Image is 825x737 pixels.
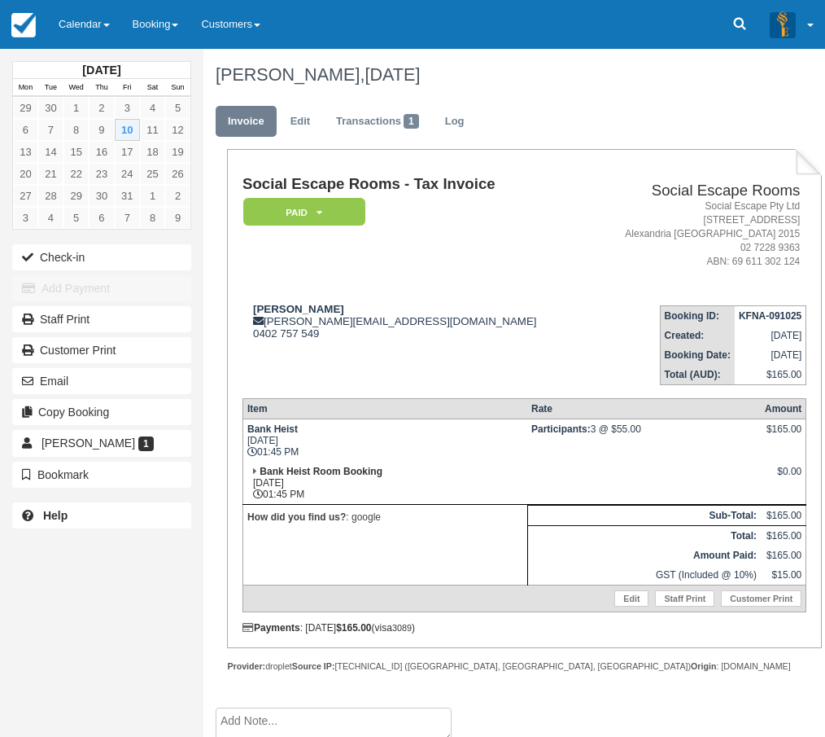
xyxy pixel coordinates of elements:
div: [PERSON_NAME][EMAIL_ADDRESS][DOMAIN_NAME] 0402 757 549 [242,303,587,340]
a: 20 [13,163,38,185]
a: [PERSON_NAME] 1 [12,430,191,456]
a: 1 [63,97,89,119]
a: 5 [63,207,89,229]
a: 23 [89,163,114,185]
button: Email [12,368,191,394]
td: $15.00 [761,565,806,586]
strong: How did you find us? [247,511,346,523]
a: 21 [38,163,63,185]
a: 31 [115,185,140,207]
a: 15 [63,141,89,163]
a: Transactions1 [324,106,431,138]
a: 24 [115,163,140,185]
a: 4 [140,97,165,119]
th: Rate [527,398,761,419]
td: $165.00 [735,365,806,385]
a: Invoice [216,106,277,138]
a: 7 [115,207,140,229]
strong: Provider: [227,661,265,671]
td: [DATE] [735,345,806,365]
th: Wed [63,79,89,97]
a: 2 [89,97,114,119]
a: 17 [115,141,140,163]
td: $165.00 [761,505,806,525]
strong: Origin [691,661,716,671]
span: [DATE] [364,64,420,85]
th: Thu [89,79,114,97]
div: $165.00 [765,423,801,448]
a: 9 [165,207,190,229]
th: Total (AUD): [660,365,735,385]
td: [DATE] 01:45 PM [242,462,527,505]
p: : google [247,509,523,525]
a: 16 [89,141,114,163]
a: 6 [89,207,114,229]
a: 3 [115,97,140,119]
a: 1 [140,185,165,207]
a: Edit [614,590,648,607]
a: 12 [165,119,190,141]
a: 28 [38,185,63,207]
th: Sat [140,79,165,97]
a: 2 [165,185,190,207]
a: 10 [115,119,140,141]
b: Help [43,509,68,522]
th: Sun [165,79,190,97]
div: $0.00 [765,466,801,490]
span: 1 [138,436,154,451]
th: Mon [13,79,38,97]
strong: [PERSON_NAME] [253,303,344,315]
img: A3 [770,11,796,37]
h1: Social Escape Rooms - Tax Invoice [242,176,587,193]
strong: $165.00 [336,622,371,634]
strong: Bank Heist Room Booking [260,466,382,477]
button: Check-in [12,244,191,270]
a: Paid [242,197,360,227]
a: 9 [89,119,114,141]
td: $165.00 [761,546,806,565]
td: [DATE] 01:45 PM [242,419,527,462]
a: 29 [13,97,38,119]
a: 19 [165,141,190,163]
strong: Source IP: [292,661,335,671]
a: 7 [38,119,63,141]
div: : [DATE] (visa ) [242,622,806,634]
a: 8 [140,207,165,229]
h1: [PERSON_NAME], [216,65,810,85]
a: 6 [13,119,38,141]
th: Sub-Total: [527,505,761,525]
a: 8 [63,119,89,141]
a: 30 [38,97,63,119]
td: [DATE] [735,326,806,345]
a: Log [433,106,477,138]
span: 1 [404,114,419,129]
th: Booking Date: [660,345,735,365]
a: Staff Print [655,590,714,607]
div: droplet [TECHNICAL_ID] ([GEOGRAPHIC_DATA], [GEOGRAPHIC_DATA], [GEOGRAPHIC_DATA]) : [DOMAIN_NAME] [227,660,822,673]
th: Amount [761,398,806,419]
a: Customer Print [12,337,191,363]
a: 4 [38,207,63,229]
h2: Social Escape Rooms [593,182,800,200]
strong: Bank Heist [247,423,298,435]
a: 25 [140,163,165,185]
a: 13 [13,141,38,163]
a: 22 [63,163,89,185]
button: Copy Booking [12,399,191,425]
strong: Payments [242,622,300,634]
th: Amount Paid: [527,546,761,565]
th: Total: [527,525,761,546]
a: 30 [89,185,114,207]
a: Staff Print [12,306,191,332]
strong: KFNA-091025 [739,310,801,322]
th: Tue [38,79,63,97]
em: Paid [243,198,365,226]
a: 3 [13,207,38,229]
a: 14 [38,141,63,163]
td: 3 @ $55.00 [527,419,761,462]
address: Social Escape Pty Ltd [STREET_ADDRESS] Alexandria [GEOGRAPHIC_DATA] 2015 02 7228 9363 ABN: 69 611... [593,200,800,270]
span: [PERSON_NAME] [41,436,135,450]
th: Created: [660,326,735,345]
small: 3089 [392,623,412,633]
td: $165.00 [761,525,806,546]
